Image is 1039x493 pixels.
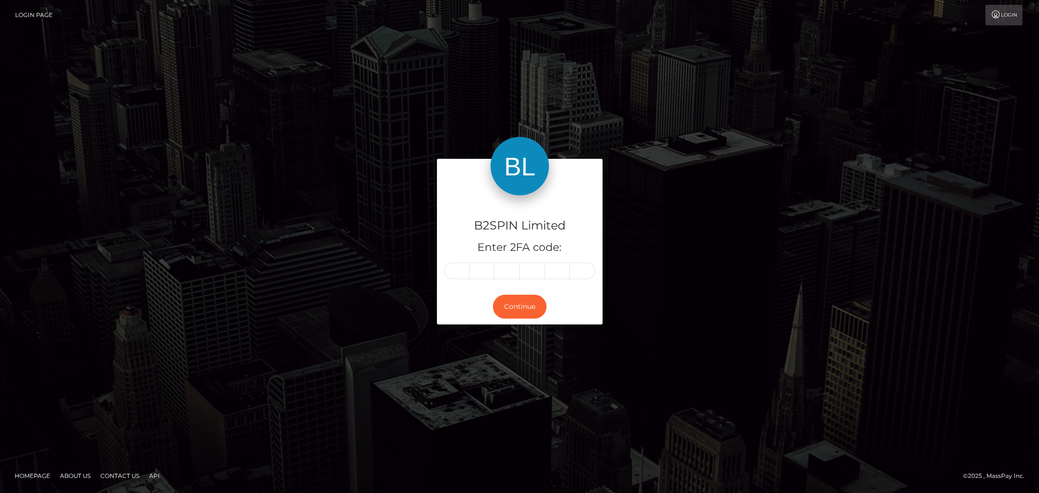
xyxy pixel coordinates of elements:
[96,468,143,483] a: Contact Us
[963,471,1032,481] div: © 2025 , MassPay Inc.
[444,240,595,255] h5: Enter 2FA code:
[491,137,549,195] img: B2SPIN Limited
[444,217,595,234] h4: B2SPIN Limited
[56,468,94,483] a: About Us
[493,295,547,319] button: Continue
[11,468,54,483] a: Homepage
[145,468,164,483] a: API
[985,5,1022,25] a: Login
[15,5,53,25] a: Login Page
